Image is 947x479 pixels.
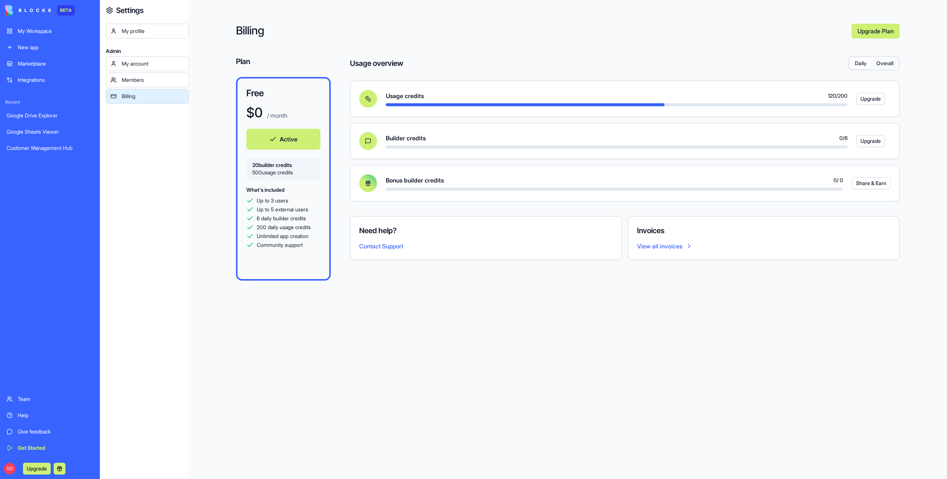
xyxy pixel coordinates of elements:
[23,463,51,475] button: Upgrade
[637,242,890,251] a: View all invoices
[246,187,284,193] span: What's included
[2,124,98,139] a: Google Sheets Viewer
[856,93,885,105] button: Upgrade
[833,177,843,184] span: 0 / 0
[246,105,263,120] h1: $ 0
[2,40,98,55] a: New app
[57,5,75,16] div: BETA
[122,76,184,84] div: Members
[7,144,93,152] div: Customer Management Hub
[4,463,16,475] span: DO
[852,177,890,189] button: Share & Earn
[359,242,403,251] button: Contact Support
[246,129,320,150] button: Active
[856,93,882,105] a: Upgrade
[2,441,98,455] a: Get Started
[246,87,320,99] h3: Free
[18,44,93,51] div: New app
[5,5,75,16] a: BETA
[5,5,51,16] img: logo
[236,56,331,67] h4: Plan
[350,58,403,68] h4: Usage overview
[236,77,331,281] a: Free$0 / monthActive20builder credits500usage creditsWhat's includedUp to 3 usersUp to 5 external...
[122,27,184,35] div: My profile
[828,92,847,100] span: 120 / 200
[852,24,900,38] a: Upgrade Plan
[2,99,98,105] span: Recent
[18,444,93,452] div: Get Started
[252,169,314,176] span: 500 usage credits
[106,73,189,87] a: Members
[122,60,184,67] div: My account
[637,225,890,236] h4: Invoices
[839,134,847,142] span: 0 / 6
[2,392,98,406] a: Team
[386,134,426,143] span: Builder credits
[856,135,885,147] button: Upgrade
[2,424,98,439] a: Give feedback
[266,111,287,120] p: / month
[2,24,98,38] a: My Workspace
[386,176,444,185] span: Bonus builder credits
[2,408,98,423] a: Help
[871,58,898,69] button: Overall
[106,24,189,38] a: My profile
[122,93,184,100] div: Billing
[18,395,93,403] div: Team
[2,141,98,155] a: Customer Management Hub
[257,197,288,204] span: Up to 3 users
[856,135,882,147] a: Upgrade
[106,89,189,104] a: Billing
[106,47,189,55] span: Admin
[7,128,93,135] div: Google Sheets Viewer
[106,56,189,71] a: My account
[2,108,98,123] a: Google Drive Explorer
[850,58,871,69] button: Daily
[7,112,93,119] div: Google Drive Explorer
[18,412,93,419] div: Help
[236,24,846,38] h2: Billing
[23,465,51,472] a: Upgrade
[359,225,613,236] h4: Need help?
[18,60,93,67] div: Marketplace
[2,56,98,71] a: Marketplace
[257,241,303,249] span: Community support
[116,5,144,16] h4: Settings
[2,73,98,87] a: Integrations
[386,91,424,100] span: Usage credits
[257,206,308,213] span: Up to 5 external users
[252,161,314,169] span: 20 builder credits
[18,76,93,84] div: Integrations
[257,215,306,222] span: 6 daily builder credits
[257,232,309,240] span: Unlimited app creation
[257,224,311,231] span: 200 daily usage credits
[18,27,93,35] div: My Workspace
[18,428,93,435] div: Give feedback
